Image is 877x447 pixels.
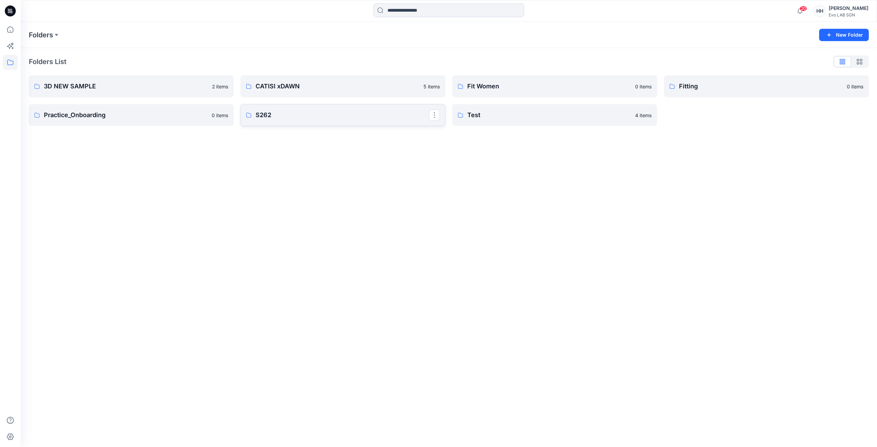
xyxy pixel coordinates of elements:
a: Fit Women0 items [452,75,657,97]
p: 3D NEW SAMPLE [44,82,208,91]
a: Practice_Onboarding0 items [29,104,234,126]
p: CATISI xDAWN [256,82,419,91]
p: Practice_Onboarding [44,110,208,120]
p: 5 items [423,83,440,90]
a: S262 [240,104,445,126]
div: [PERSON_NAME] [829,4,868,12]
a: Fitting0 items [664,75,869,97]
p: 0 items [847,83,863,90]
p: Test [467,110,631,120]
a: 3D NEW SAMPLE2 items [29,75,234,97]
p: S262 [256,110,429,120]
a: CATISI xDAWN5 items [240,75,445,97]
p: Fitting [679,82,843,91]
p: 0 items [635,83,652,90]
div: HH [814,5,826,17]
p: 0 items [212,112,228,119]
p: Folders List [29,57,66,67]
a: Test4 items [452,104,657,126]
p: 2 items [212,83,228,90]
a: Folders [29,30,53,40]
p: Fit Women [467,82,631,91]
div: Evo LAB SGN [829,12,868,17]
span: 20 [800,6,807,11]
button: New Folder [819,29,869,41]
p: 4 items [635,112,652,119]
